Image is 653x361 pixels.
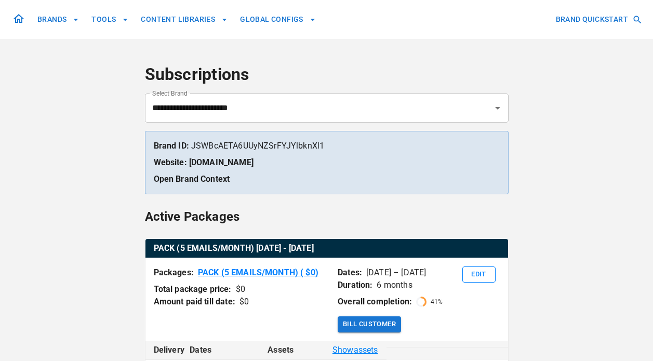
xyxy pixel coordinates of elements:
[87,10,132,29] button: TOOLS
[268,344,378,356] div: Assets
[490,101,505,115] button: Open
[198,266,318,279] a: PACK (5 EMAILS/MONTH) ( $0)
[338,279,372,291] p: Duration:
[236,283,245,296] div: $ 0
[145,239,508,258] table: active packages table
[154,266,194,279] p: Packages:
[154,157,187,167] strong: Website:
[239,296,249,308] div: $ 0
[33,10,83,29] button: BRANDS
[154,141,189,151] strong: Brand ID:
[552,10,645,29] button: BRAND QUICKSTART
[189,157,254,167] a: [DOMAIN_NAME]
[152,89,188,98] label: Select Brand
[154,174,230,184] a: Open Brand Context
[145,64,509,85] h4: Subscriptions
[332,344,378,356] span: Show assets
[154,296,235,308] p: Amount paid till date:
[137,10,232,29] button: CONTENT LIBRARIES
[154,283,232,296] p: Total package price:
[145,341,182,360] th: Delivery
[338,266,362,279] p: Dates:
[154,140,500,152] p: JSWBcAETA6UUyNZSrFYJYlbknXl1
[377,279,412,291] p: 6 months
[145,239,508,258] th: PACK (5 EMAILS/MONTH) [DATE] - [DATE]
[338,316,401,332] button: Bill Customer
[462,266,496,283] button: Edit
[366,266,426,279] p: [DATE] – [DATE]
[431,297,443,306] p: 41 %
[181,341,259,360] th: Dates
[338,296,412,308] p: Overall completion:
[145,207,240,226] h6: Active Packages
[236,10,320,29] button: GLOBAL CONFIGS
